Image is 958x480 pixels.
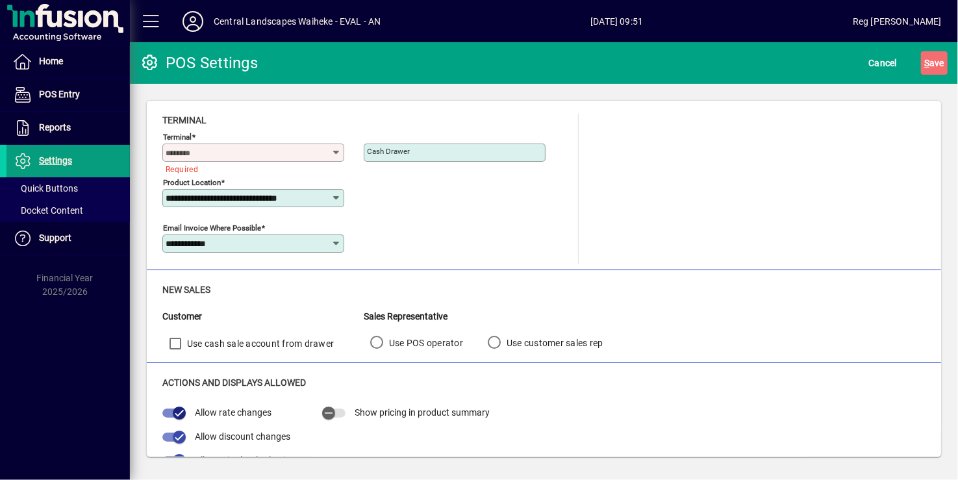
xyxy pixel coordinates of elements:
span: Home [39,56,63,66]
a: Docket Content [6,199,130,221]
mat-label: Terminal [163,133,192,142]
span: Settings [39,155,72,166]
label: Use POS operator [386,336,463,349]
label: Use customer sales rep [504,336,603,349]
div: Central Landscapes Waiheke - EVAL - AN [214,11,381,32]
span: New Sales [162,284,210,295]
span: Allow rate changes [195,407,271,418]
label: Use cash sale account from drawer [184,337,334,350]
span: Actions and Displays Allowed [162,377,306,388]
button: Save [921,51,948,75]
span: Reports [39,122,71,133]
div: POS Settings [140,53,258,73]
mat-label: Cash Drawer [367,147,410,156]
span: [DATE] 09:51 [381,11,853,32]
div: Customer [162,310,364,323]
a: POS Entry [6,79,130,111]
a: Reports [6,112,130,144]
span: Docket Content [13,205,83,216]
span: Terminal [162,115,207,125]
a: Support [6,222,130,255]
button: Cancel [866,51,901,75]
mat-label: Product location [163,178,221,187]
span: S [924,58,929,68]
span: Support [39,233,71,243]
mat-error: Required [166,162,334,175]
div: Sales Representative [364,310,622,323]
span: Allow discount changes [195,431,290,442]
span: Quick Buttons [13,183,78,194]
mat-label: Email Invoice where possible [163,223,261,233]
div: Reg [PERSON_NAME] [853,11,942,32]
span: POS Entry [39,89,80,99]
span: Show pricing in product summary [355,407,490,418]
span: Allow price level selection [195,455,296,465]
button: Profile [172,10,214,33]
a: Quick Buttons [6,177,130,199]
span: ave [924,53,944,73]
a: Home [6,45,130,78]
span: Cancel [869,53,898,73]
